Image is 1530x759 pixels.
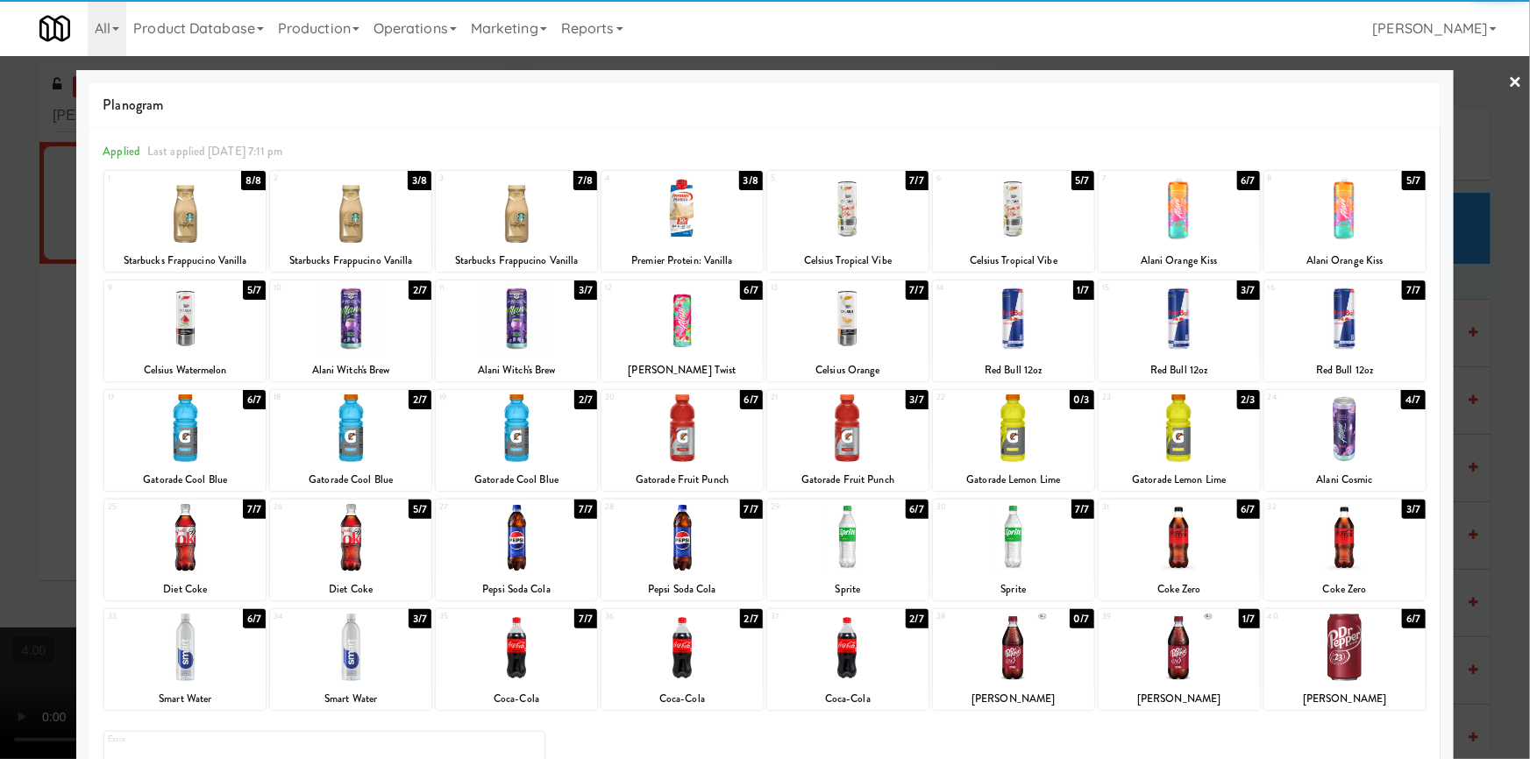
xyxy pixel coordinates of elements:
div: 3/7 [574,280,597,300]
div: Gatorade Fruit Punch [770,469,926,491]
div: 2/7 [906,609,929,628]
div: 232/3Gatorade Lemon Lime [1099,390,1260,491]
div: Diet Coke [107,578,263,600]
div: Starbucks Frappucino Vanilla [107,250,263,272]
div: 391/7[PERSON_NAME] [1099,609,1260,710]
div: 213/7Gatorade Fruit Punch [767,390,929,491]
div: 7/7 [574,500,597,519]
div: 7/7 [1071,500,1094,519]
div: 137/7Celsius Orange [767,280,929,381]
div: 2/7 [574,390,597,409]
div: Celsius Orange [767,359,929,381]
div: Red Bull 12oz [936,359,1092,381]
div: 176/7Gatorade Cool Blue [104,390,266,491]
div: 14 [936,280,1014,295]
div: Alani Orange Kiss [1101,250,1257,272]
div: Gatorade Fruit Punch [601,469,763,491]
div: 23 [1102,390,1179,405]
div: 6/7 [740,390,763,409]
div: Red Bull 12oz [933,359,1094,381]
div: 95/7Celsius Watermelon [104,280,266,381]
div: 380/7[PERSON_NAME] [933,609,1094,710]
div: 57/7Celsius Tropical Vibe [767,171,929,272]
div: 7 [1102,171,1179,186]
div: 7/7 [906,280,929,300]
div: 39 [1102,609,1179,624]
div: Gatorade Lemon Lime [1099,469,1260,491]
div: Coca-Cola [436,688,597,710]
div: Gatorade Cool Blue [273,469,429,491]
div: Gatorade Fruit Punch [604,469,760,491]
div: 6/7 [1237,171,1260,190]
div: 6/7 [243,390,266,409]
div: 7/7 [1402,280,1425,300]
div: 362/7Coca-Cola [601,609,763,710]
div: Alani Witch's Brew [438,359,594,381]
div: 6/7 [1402,609,1425,628]
div: [PERSON_NAME] [1101,688,1257,710]
div: 2/7 [409,390,431,409]
div: Red Bull 12oz [1264,359,1426,381]
div: Smart Water [107,688,263,710]
div: 40 [1268,609,1345,624]
div: [PERSON_NAME] [1264,688,1426,710]
div: Gatorade Cool Blue [438,469,594,491]
div: 182/7Gatorade Cool Blue [270,390,431,491]
div: Diet Coke [273,578,429,600]
div: Sprite [767,578,929,600]
div: 26 [274,500,351,514]
div: 2/3 [1237,390,1260,409]
div: Celsius Tropical Vibe [933,250,1094,272]
div: 3/7 [1237,280,1260,300]
div: 3/8 [408,171,431,190]
div: 126/7[PERSON_NAME] Twist [601,280,763,381]
div: Starbucks Frappucino Vanilla [104,250,266,272]
div: 244/7Alani Cosmic [1264,390,1426,491]
div: 31 [1102,500,1179,514]
div: [PERSON_NAME] Twist [601,359,763,381]
div: 9 [108,280,185,295]
div: Pepsi Soda Cola [604,578,760,600]
div: 10 [274,280,351,295]
div: 30 [936,500,1014,514]
div: 7/7 [906,171,929,190]
div: Coca-Cola [438,688,594,710]
div: Gatorade Lemon Lime [933,469,1094,491]
div: 24 [1268,390,1345,405]
div: 37/8Starbucks Frappucino Vanilla [436,171,597,272]
div: Starbucks Frappucino Vanilla [270,250,431,272]
div: 265/7Diet Coke [270,500,431,600]
div: 25 [108,500,185,514]
div: [PERSON_NAME] [933,688,1094,710]
div: 3/7 [409,609,431,628]
div: 316/7Coke Zero [1099,500,1260,600]
a: × [1509,56,1523,110]
div: Gatorade Cool Blue [107,469,263,491]
div: 34 [274,609,351,624]
div: Alani Witch's Brew [273,359,429,381]
div: 65/7Celsius Tropical Vibe [933,171,1094,272]
div: Starbucks Frappucino Vanilla [273,250,429,272]
div: 2/7 [409,280,431,300]
div: Pepsi Soda Cola [438,578,594,600]
div: 11 [439,280,516,295]
div: 16 [1268,280,1345,295]
div: Alani Witch's Brew [270,359,431,381]
div: Celsius Tropical Vibe [770,250,926,272]
div: 372/7Coca-Cola [767,609,929,710]
div: 12 [605,280,682,295]
div: 5/7 [1071,171,1094,190]
div: Smart Water [270,688,431,710]
div: 113/7Alani Witch's Brew [436,280,597,381]
div: 36 [605,609,682,624]
div: 37 [771,609,848,624]
div: 7/7 [740,500,763,519]
div: 35 [439,609,516,624]
div: Red Bull 12oz [1267,359,1423,381]
div: 0/3 [1070,390,1094,409]
div: 323/7Coke Zero [1264,500,1426,600]
div: 5/7 [409,500,431,519]
div: Coke Zero [1099,578,1260,600]
div: 7/7 [243,500,266,519]
div: 141/7Red Bull 12oz [933,280,1094,381]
